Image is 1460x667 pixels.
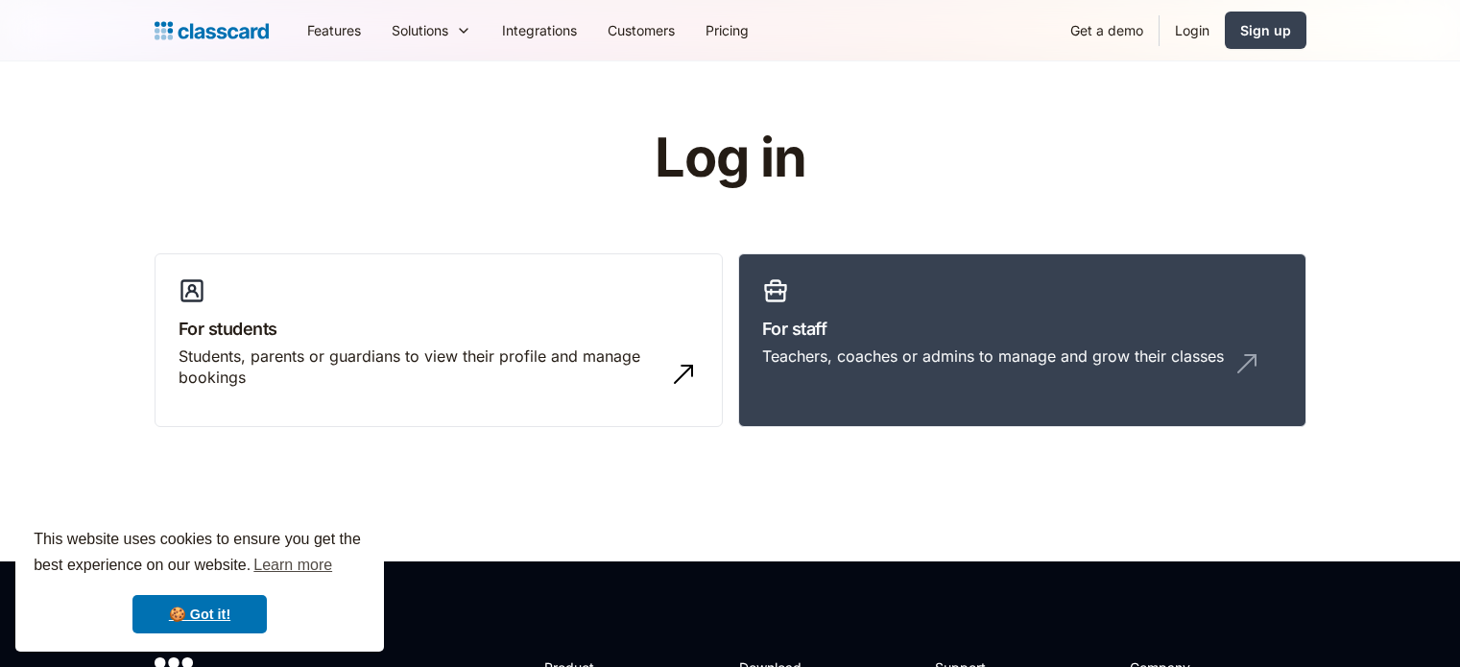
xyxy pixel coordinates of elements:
[425,129,1035,188] h1: Log in
[132,595,267,633] a: dismiss cookie message
[251,551,335,580] a: learn more about cookies
[690,9,764,52] a: Pricing
[592,9,690,52] a: Customers
[179,316,699,342] h3: For students
[392,20,448,40] div: Solutions
[738,253,1306,428] a: For staffTeachers, coaches or admins to manage and grow their classes
[1055,9,1159,52] a: Get a demo
[15,510,384,652] div: cookieconsent
[155,253,723,428] a: For studentsStudents, parents or guardians to view their profile and manage bookings
[1160,9,1225,52] a: Login
[292,9,376,52] a: Features
[179,345,660,389] div: Students, parents or guardians to view their profile and manage bookings
[34,528,366,580] span: This website uses cookies to ensure you get the best experience on our website.
[487,9,592,52] a: Integrations
[1240,20,1291,40] div: Sign up
[762,345,1224,367] div: Teachers, coaches or admins to manage and grow their classes
[155,17,269,44] a: Logo
[762,316,1282,342] h3: For staff
[1225,12,1306,49] a: Sign up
